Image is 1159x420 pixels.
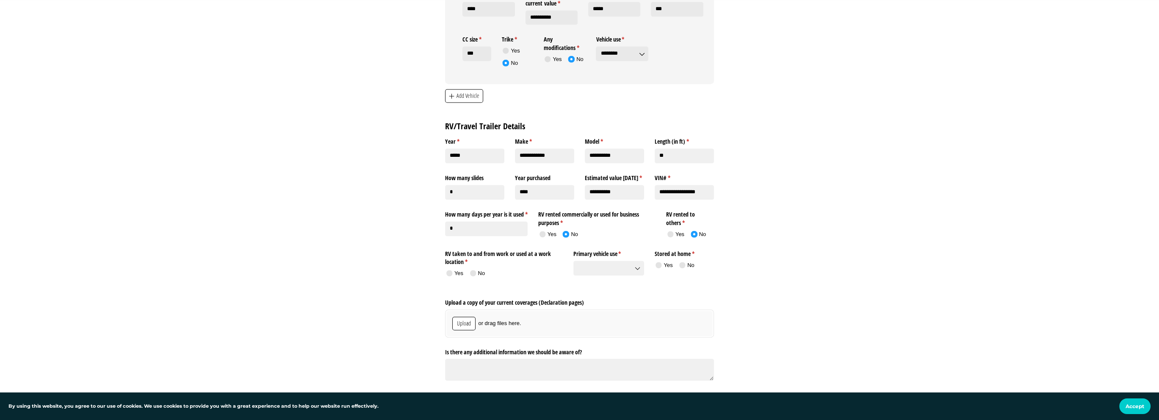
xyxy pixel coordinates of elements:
div: No [699,231,706,238]
div: No [478,270,485,277]
span: Add Vehicle [456,91,480,100]
label: VIN# [655,171,714,182]
label: Primary vehicle use [573,247,644,258]
div: Yes [664,261,672,269]
label: Year [445,135,504,146]
legend: Trike [502,33,533,44]
label: Is there any additional information we should be aware of? [445,345,714,356]
div: Yes [548,231,556,238]
label: Upload a copy of your current coverages (Declaration pages) [445,296,714,307]
div: Yes [553,56,562,63]
div: No [571,231,578,238]
div: No [576,56,584,63]
button: Accept [1119,398,1151,414]
label: Make [515,135,574,146]
button: Upload [452,317,476,330]
div: Yes [454,270,463,277]
label: Vehicle use [596,33,648,44]
span: or drag files here. [478,320,521,327]
button: Add Vehicle [445,89,483,103]
legend: RV rented to others [666,208,714,227]
h2: RV/Travel Trailer Details [445,120,714,132]
label: Model [585,135,644,146]
legend: RV taken to and from work or used at a work location [445,247,562,267]
label: Estimated value [DATE] [585,171,644,182]
div: Yes [511,47,520,55]
legend: RV rented commercially or used for business purposes [538,208,656,227]
label: CC size [462,33,491,44]
div: No [687,261,694,269]
p: By using this website, you agree to our use of cookies. We use cookies to provide you with a grea... [8,403,379,410]
label: Length (in ft) [655,135,714,146]
span: Upload [456,319,471,328]
label: How many days per year is it used [445,208,528,219]
legend: Stored at home [655,247,714,258]
span: Accept [1126,403,1144,409]
label: How many slides [445,171,504,182]
div: No [511,59,518,67]
legend: Any modifications [544,33,586,52]
div: Yes [675,231,684,238]
label: Year purchased [515,171,574,182]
